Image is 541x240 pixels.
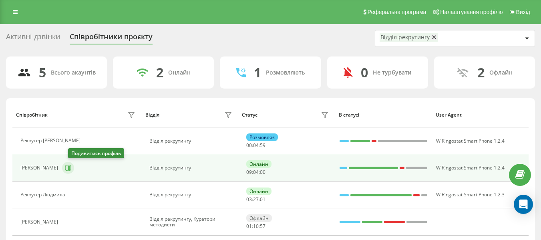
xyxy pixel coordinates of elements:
[436,137,505,144] span: W Ringostat Smart Phone 1.2.4
[149,192,234,198] div: Відділ рекрутингу
[246,196,252,203] span: 03
[253,223,259,230] span: 10
[39,65,46,80] div: 5
[266,69,305,76] div: Розмовляють
[260,196,265,203] span: 01
[6,32,60,45] div: Активні дзвінки
[149,138,234,144] div: Відділ рекрутингу
[20,165,60,171] div: [PERSON_NAME]
[253,196,259,203] span: 27
[246,188,272,195] div: Онлайн
[149,216,234,228] div: Відділ рекрутингу, Куратори методисти
[253,169,259,175] span: 04
[20,138,82,143] div: Рекрутер [PERSON_NAME]
[68,148,124,158] div: Подивитись профіль
[440,9,503,15] span: Налаштування профілю
[246,169,265,175] div: : :
[246,197,265,202] div: : :
[246,133,278,141] div: Розмовляє
[246,169,252,175] span: 09
[145,112,159,118] div: Відділ
[516,9,530,15] span: Вихід
[246,160,272,168] div: Онлайн
[16,112,48,118] div: Співробітник
[149,165,234,171] div: Відділ рекрутингу
[254,65,261,80] div: 1
[260,142,265,149] span: 59
[242,112,257,118] div: Статус
[361,65,368,80] div: 0
[156,65,163,80] div: 2
[246,224,265,229] div: : :
[260,169,265,175] span: 00
[20,219,60,225] div: [PERSON_NAME]
[514,195,533,214] div: Open Intercom Messenger
[246,142,252,149] span: 00
[70,32,153,45] div: Співробітники проєкту
[246,214,272,222] div: Офлайн
[368,9,426,15] span: Реферальна програма
[260,223,265,230] span: 57
[168,69,191,76] div: Онлайн
[246,143,265,148] div: : :
[246,223,252,230] span: 01
[489,69,513,76] div: Офлайн
[436,164,505,171] span: W Ringostat Smart Phone 1.2.4
[436,112,525,118] div: User Agent
[253,142,259,149] span: 04
[20,192,67,198] div: Рекрутер Людмила
[373,69,412,76] div: Не турбувати
[477,65,485,80] div: 2
[51,69,96,76] div: Всього акаунтів
[380,34,430,41] div: Відділ рекрутингу
[339,112,428,118] div: В статусі
[436,191,505,198] span: W Ringostat Smart Phone 1.2.3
